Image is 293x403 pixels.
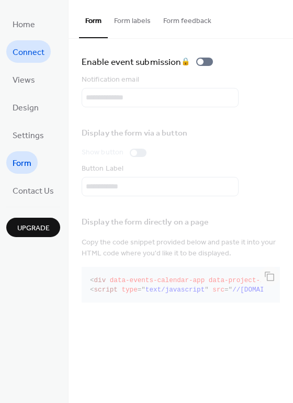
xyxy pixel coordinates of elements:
a: Design [6,96,45,118]
span: Contact Us [13,183,54,199]
span: Form [13,155,31,172]
span: Settings [13,128,44,144]
a: Views [6,68,41,91]
span: Home [13,17,35,33]
span: Views [13,72,35,88]
a: Form [6,151,38,174]
span: Upgrade [17,223,50,234]
span: Design [13,100,39,116]
a: Connect [6,40,51,63]
button: Upgrade [6,218,60,237]
a: Contact Us [6,179,60,201]
a: Home [6,13,41,35]
span: Connect [13,44,44,61]
a: Settings [6,124,50,146]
